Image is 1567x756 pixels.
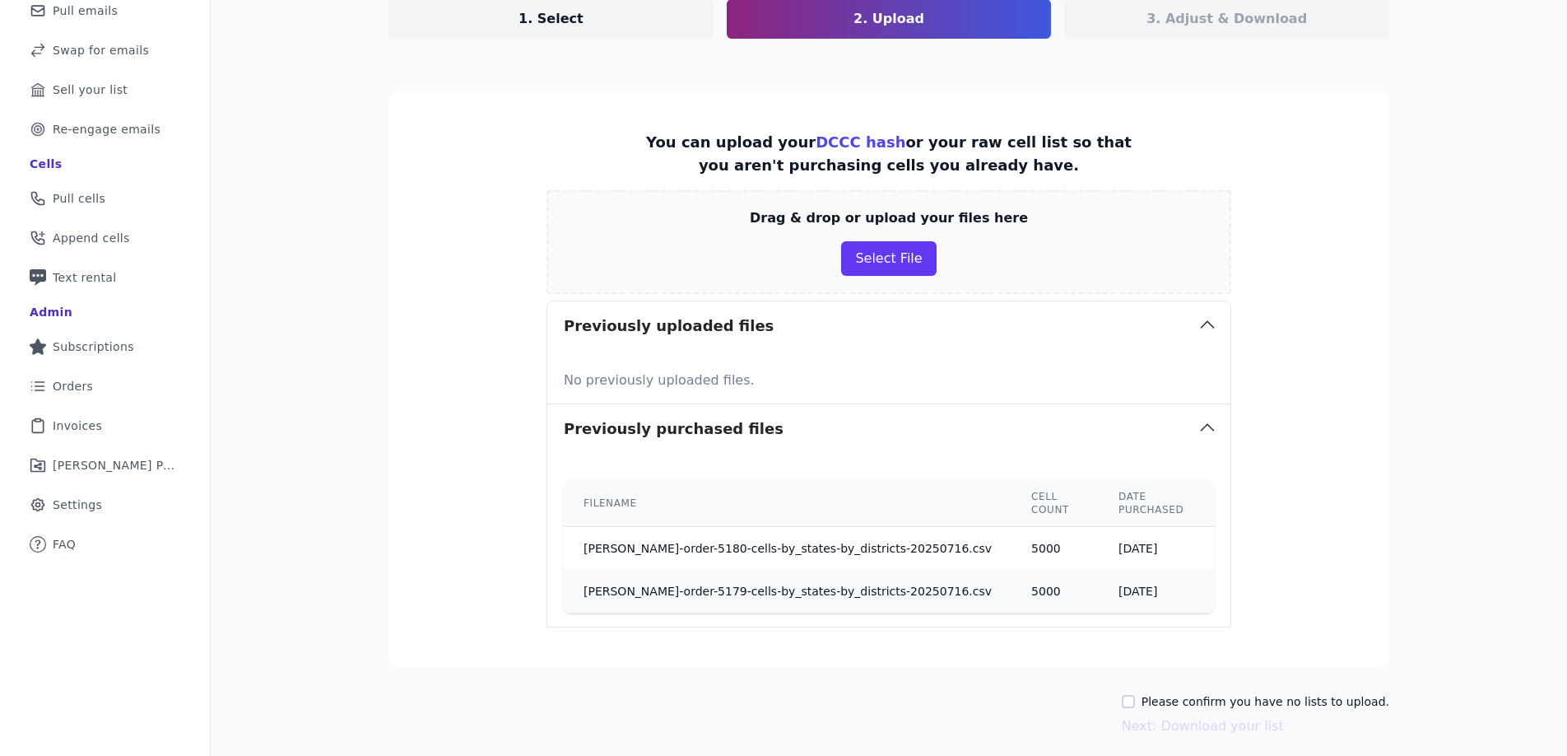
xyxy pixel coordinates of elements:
[13,32,197,68] a: Swap for emails
[13,447,197,483] a: [PERSON_NAME] Performance
[53,269,117,286] span: Text rental
[816,133,905,151] a: DCCC hash
[1011,480,1099,527] th: Cell count
[53,2,118,19] span: Pull emails
[13,368,197,404] a: Orders
[53,230,130,246] span: Append cells
[30,156,62,172] div: Cells
[564,527,1011,571] td: [PERSON_NAME]-order-5180-cells-by_states-by_districts-20250716.csv
[1099,480,1214,527] th: Date purchased
[53,378,93,394] span: Orders
[13,408,197,444] a: Invoices
[53,338,134,355] span: Subscriptions
[564,480,1011,527] th: Filename
[547,404,1230,454] button: Previously purchased files
[13,72,197,108] a: Sell your list
[53,457,177,474] span: [PERSON_NAME] Performance
[1122,716,1284,736] button: Next: Download your list
[13,180,197,217] a: Pull cells
[53,82,128,98] span: Sell your list
[1011,527,1099,571] td: 5000
[564,315,774,338] h3: Previously uploaded files
[632,131,1146,177] p: You can upload your or your raw cell list so that you aren't purchasing cells you already have.
[1011,570,1099,613] td: 5000
[13,220,197,256] a: Append cells
[564,418,783,441] h3: Previously purchased files
[53,121,160,138] span: Re-engage emails
[30,304,72,320] div: Admin
[1146,9,1307,29] p: 3. Adjust & Download
[518,9,584,29] p: 1. Select
[1099,527,1214,571] td: [DATE]
[547,301,1230,351] button: Previously uploaded files
[53,418,102,434] span: Invoices
[53,497,102,513] span: Settings
[53,190,105,207] span: Pull cells
[564,570,1011,613] td: [PERSON_NAME]-order-5179-cells-by_states-by_districts-20250716.csv
[750,208,1028,228] p: Drag & drop or upload your files here
[13,526,197,562] a: FAQ
[53,536,76,553] span: FAQ
[853,9,924,29] p: 2. Upload
[564,364,1214,390] p: No previously uploaded files.
[841,241,936,276] button: Select File
[13,487,197,523] a: Settings
[1142,693,1389,710] label: Please confirm you have no lists to upload.
[53,42,149,58] span: Swap for emails
[13,259,197,296] a: Text rental
[13,329,197,365] a: Subscriptions
[13,111,197,147] a: Re-engage emails
[1099,570,1214,613] td: [DATE]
